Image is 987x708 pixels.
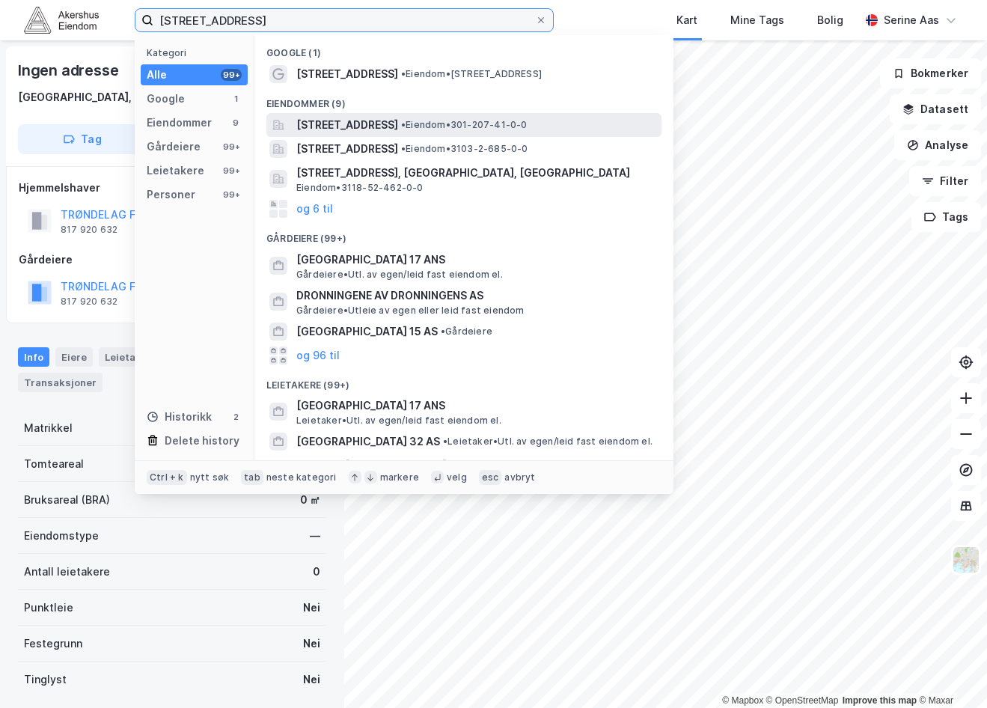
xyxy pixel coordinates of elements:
div: Nei [303,635,320,653]
span: Leietaker • Utl. av egen/leid fast eiendom el. [296,415,501,427]
div: Kontrollprogram for chat [912,636,987,708]
div: Hjemmelshaver [19,179,326,197]
iframe: Chat Widget [912,636,987,708]
div: Google [147,90,185,108]
div: Gårdeiere [19,251,326,269]
span: Gårdeiere • Utl. av egen/leid fast eiendom el. [296,269,503,281]
div: Google (1) [254,35,673,62]
div: Gårdeiere [147,138,201,156]
span: [STREET_ADDRESS] [296,140,398,158]
div: 0 [313,563,320,581]
div: Kart [676,11,697,29]
span: [STREET_ADDRESS] [296,116,398,134]
div: Tinglyst [24,671,67,689]
div: 817 920 632 [61,224,117,236]
div: Gårdeiere (99+) [254,221,673,248]
span: [GEOGRAPHIC_DATA] 15 AS [296,323,438,341]
div: 0 ㎡ [300,491,320,509]
span: [GEOGRAPHIC_DATA] 17 ANS [296,251,656,269]
div: Antall leietakere [24,563,110,581]
div: nytt søk [190,472,230,483]
div: Mine Tags [730,11,784,29]
div: 9 [230,117,242,129]
div: 99+ [221,165,242,177]
span: [STREET_ADDRESS], [GEOGRAPHIC_DATA], [GEOGRAPHIC_DATA] [296,164,656,182]
a: Improve this map [843,695,917,706]
div: Alle [147,66,167,84]
div: Serine Aas [884,11,939,29]
div: Personer [147,186,195,204]
div: Historikk [147,408,212,426]
div: Kategori [147,47,248,58]
button: Tags [911,202,981,232]
img: Z [952,546,980,574]
span: Gårdeiere [441,326,492,338]
div: Punktleie [24,599,73,617]
span: Eiendom • 3118-52-462-0-0 [296,182,424,194]
span: [STREET_ADDRESS] [296,65,398,83]
div: Tomteareal [24,455,84,473]
div: Transaksjoner [18,373,103,392]
div: avbryt [504,472,535,483]
span: SAMEIET [STREET_ADDRESS] [296,457,656,474]
div: 99+ [221,141,242,153]
a: Mapbox [722,695,763,706]
div: Nei [303,599,320,617]
div: Eiere [55,347,93,367]
a: OpenStreetMap [766,695,839,706]
button: Filter [909,166,981,196]
span: • [401,119,406,130]
button: Analyse [894,130,981,160]
div: neste kategori [266,472,337,483]
input: Søk på adresse, matrikkel, gårdeiere, leietakere eller personer [153,9,535,31]
span: • [401,143,406,154]
span: [GEOGRAPHIC_DATA] 17 ANS [296,397,656,415]
div: Bruksareal (BRA) [24,491,110,509]
div: Eiendommer [147,114,212,132]
div: Info [18,347,49,367]
div: 99+ [221,189,242,201]
div: Nei [303,671,320,689]
span: Gårdeiere • Utleie av egen eller leid fast eiendom [296,305,525,317]
span: • [441,326,445,337]
button: Datasett [890,94,981,124]
span: DRONNINGENE AV DRONNINGENS AS [296,287,656,305]
div: tab [241,470,263,485]
button: Tag [18,124,147,154]
div: 2 [230,411,242,423]
div: velg [447,472,467,483]
div: Bolig [817,11,843,29]
span: Eiendom • [STREET_ADDRESS] [401,68,542,80]
div: Festegrunn [24,635,82,653]
span: Eiendom • 3103-2-685-0-0 [401,143,528,155]
span: Leietaker • Utl. av egen/leid fast eiendom el. [443,436,653,448]
div: Leietakere (99+) [254,367,673,394]
button: Bokmerker [880,58,981,88]
div: esc [479,470,502,485]
div: 99+ [221,69,242,81]
div: Matrikkel [24,419,73,437]
div: Leietakere [147,162,204,180]
div: 1 [230,93,242,105]
div: — [310,527,320,545]
div: Delete history [165,432,239,450]
div: Eiendommer (9) [254,86,673,113]
div: 817 920 632 [61,296,117,308]
span: [GEOGRAPHIC_DATA] 32 AS [296,433,440,451]
button: og 6 til [296,200,333,218]
div: [GEOGRAPHIC_DATA], 402/375 [18,88,180,106]
div: Ctrl + k [147,470,187,485]
div: Ingen adresse [18,58,121,82]
img: akershus-eiendom-logo.9091f326c980b4bce74ccdd9f866810c.svg [24,7,99,33]
div: Leietakere [99,347,164,367]
button: og 96 til [296,347,340,364]
div: Eiendomstype [24,527,99,545]
div: markere [380,472,419,483]
span: Eiendom • 301-207-41-0-0 [401,119,528,131]
span: • [443,436,447,447]
span: • [401,68,406,79]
